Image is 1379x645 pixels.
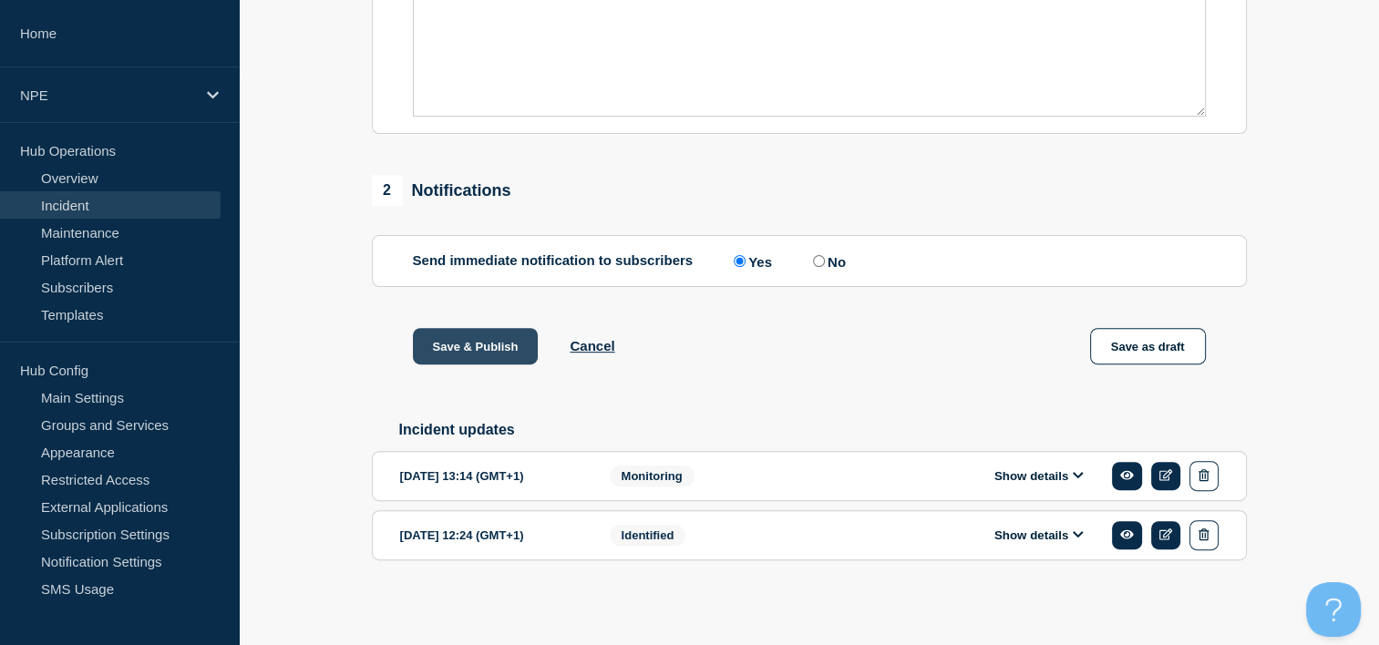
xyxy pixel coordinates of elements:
button: Save as draft [1090,328,1206,364]
input: No [813,255,825,267]
span: 2 [372,175,403,206]
button: Show details [989,468,1089,484]
h2: Incident updates [399,422,1247,438]
button: Show details [989,527,1089,543]
div: Notifications [372,175,511,206]
div: [DATE] 12:24 (GMT+1) [400,520,582,550]
div: Send immediate notification to subscribers [413,252,1206,270]
p: Send immediate notification to subscribers [413,252,694,270]
button: Save & Publish [413,328,539,364]
span: Monitoring [610,466,695,486]
input: Yes [734,255,746,267]
p: NPE [20,87,195,103]
label: Yes [729,252,772,270]
button: Cancel [570,338,614,353]
iframe: Help Scout Beacon - Open [1306,582,1361,637]
span: Identified [610,525,686,546]
div: [DATE] 13:14 (GMT+1) [400,461,582,491]
label: No [808,252,846,270]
